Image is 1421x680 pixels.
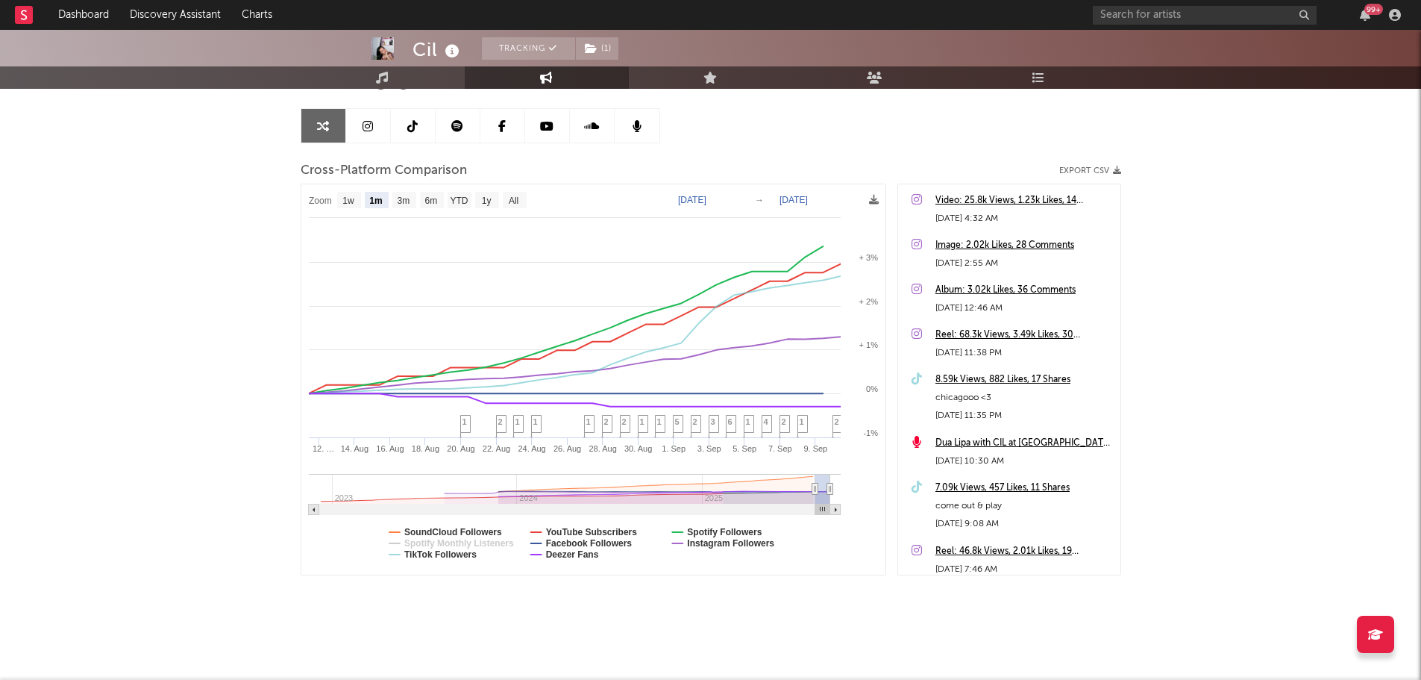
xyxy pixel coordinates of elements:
a: Dua Lipa with CIL at [GEOGRAPHIC_DATA] ([DATE]) [935,434,1113,452]
div: [DATE] 9:08 AM [935,515,1113,533]
div: [DATE] 7:46 AM [935,561,1113,578]
button: 99+ [1360,9,1370,21]
span: 1 [800,417,804,426]
text: 1m [369,196,382,206]
span: ( 1 ) [575,37,619,60]
span: 2 [693,417,697,426]
text: 3m [397,196,410,206]
text: Instagram Followers [687,538,774,549]
div: come out & play [935,497,1113,515]
span: 2 [498,417,503,426]
div: [DATE] 11:38 PM [935,344,1113,362]
div: [DATE] 12:46 AM [935,299,1113,317]
text: [DATE] [779,195,808,205]
div: chicagooo <3 [935,389,1113,407]
text: → [755,195,764,205]
text: 7. Sep [768,444,791,453]
text: All [508,196,518,206]
text: YTD [450,196,468,206]
text: 1w [342,196,354,206]
input: Search for artists [1093,6,1317,25]
text: 3. Sep [697,444,721,453]
span: 1 [462,417,467,426]
span: 2 [604,417,609,426]
text: 9. Sep [803,444,827,453]
text: Spotify Monthly Listeners [404,538,514,549]
text: Facebook Followers [545,538,632,549]
a: 8.59k Views, 882 Likes, 17 Shares [935,371,1113,389]
text: 22. Aug [482,444,509,453]
a: Reel: 68.3k Views, 3.49k Likes, 30 Comments [935,326,1113,344]
span: 1 [515,417,520,426]
text: + 1% [859,340,878,349]
text: 6m [424,196,437,206]
button: Tracking [482,37,575,60]
text: 20. Aug [447,444,474,453]
text: 14. Aug [340,444,368,453]
text: 26. Aug [553,444,580,453]
text: 5. Sep [733,444,756,453]
span: 1 [533,417,538,426]
span: 1 [586,417,591,426]
text: [DATE] [678,195,706,205]
text: SoundCloud Followers [404,527,502,537]
text: TikTok Followers [404,549,477,560]
text: 28. Aug [589,444,616,453]
span: 6 [728,417,733,426]
text: + 2% [859,297,878,306]
span: 1 [640,417,644,426]
span: 2 [835,417,839,426]
text: 18. Aug [411,444,439,453]
span: 4 [764,417,768,426]
text: Spotify Followers [687,527,762,537]
text: Zoom [309,196,332,206]
text: 0% [866,384,878,393]
text: 24. Aug [518,444,545,453]
text: 16. Aug [376,444,404,453]
a: Video: 25.8k Views, 1.23k Likes, 14 Comments [935,192,1113,210]
div: Cil [413,37,463,62]
text: 1y [481,196,491,206]
span: Artist Engagement [301,72,470,90]
a: Album: 3.02k Likes, 36 Comments [935,281,1113,299]
text: -1% [863,428,878,437]
span: 2 [782,417,786,426]
span: 2 [622,417,627,426]
span: 1 [746,417,750,426]
text: Deezer Fans [545,549,598,560]
div: [DATE] 11:35 PM [935,407,1113,425]
div: [DATE] 4:32 AM [935,210,1113,228]
text: 30. Aug [624,444,651,453]
div: [DATE] 10:30 AM [935,452,1113,470]
a: Image: 2.02k Likes, 28 Comments [935,237,1113,255]
button: (1) [576,37,618,60]
div: [DATE] 2:55 AM [935,255,1113,272]
span: 3 [711,417,715,426]
div: 99 + [1364,4,1383,15]
a: Reel: 46.8k Views, 2.01k Likes, 19 Comments [935,543,1113,561]
text: 1. Sep [662,444,686,453]
button: Export CSV [1059,166,1121,175]
span: 1 [657,417,662,426]
text: YouTube Subscribers [545,527,637,537]
span: 5 [675,417,680,426]
text: 12. … [312,444,333,453]
text: + 3% [859,253,878,262]
span: Cross-Platform Comparison [301,162,467,180]
a: 7.09k Views, 457 Likes, 11 Shares [935,479,1113,497]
